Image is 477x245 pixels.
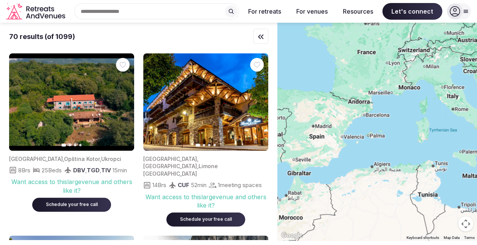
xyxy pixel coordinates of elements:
[69,144,71,146] button: Go to slide 2
[87,167,100,174] span: TGD
[9,32,75,41] div: 70 results (of 1099)
[101,156,121,162] span: Ukropci
[73,166,111,174] div: , ,
[18,166,30,174] span: 8 Brs
[290,3,334,20] button: For venues
[32,200,111,208] a: Schedule your free call
[195,144,200,147] button: Go to slide 1
[166,215,245,222] a: Schedule your free call
[242,3,287,20] button: For retreats
[458,216,473,231] button: Map camera controls
[6,3,67,20] svg: Retreats and Venues company logo
[9,156,63,162] span: [GEOGRAPHIC_DATA]
[9,53,134,151] img: Featured image for venue
[382,3,442,20] span: Let's connect
[203,144,205,146] button: Go to slide 2
[101,167,111,174] span: TIV
[61,144,66,147] button: Go to slide 1
[143,163,197,169] span: [GEOGRAPHIC_DATA]
[6,3,67,20] a: Visit the homepage
[143,156,197,162] span: [GEOGRAPHIC_DATA]
[73,167,85,174] span: DBV
[143,53,268,151] img: Featured image for venue
[113,166,127,174] span: 15 min
[74,144,76,146] button: Go to slide 3
[444,235,460,240] button: Map Data
[197,156,199,162] span: ,
[41,201,102,208] div: Schedule your free call
[197,163,199,169] span: ,
[279,231,304,240] a: Open this area in Google Maps (opens a new window)
[64,156,100,162] span: Opština Kotor
[279,231,304,240] img: Google
[143,193,268,210] div: Want access to this large venue and others like it?
[152,181,166,189] span: 14 Brs
[213,144,216,146] button: Go to slide 4
[9,178,134,195] div: Want access to this large venue and others like it?
[100,156,101,162] span: ,
[208,144,210,146] button: Go to slide 3
[337,3,379,20] button: Resources
[42,166,62,174] span: 25 Beds
[218,181,262,189] span: 1 meeting spaces
[407,235,439,240] button: Keyboard shortcuts
[178,181,189,189] span: CUF
[175,216,236,223] div: Schedule your free call
[191,181,206,189] span: 52 min
[79,144,81,146] button: Go to slide 4
[63,156,64,162] span: ,
[464,236,475,240] a: Terms (opens in new tab)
